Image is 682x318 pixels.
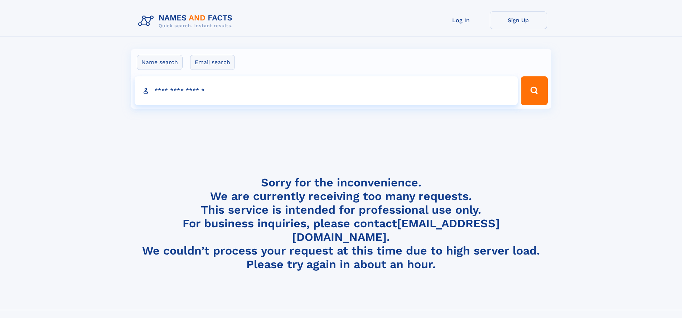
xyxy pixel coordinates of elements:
[135,176,547,271] h4: Sorry for the inconvenience. We are currently receiving too many requests. This service is intend...
[490,11,547,29] a: Sign Up
[521,76,547,105] button: Search Button
[190,55,235,70] label: Email search
[137,55,183,70] label: Name search
[292,217,500,244] a: [EMAIL_ADDRESS][DOMAIN_NAME]
[135,11,238,31] img: Logo Names and Facts
[432,11,490,29] a: Log In
[135,76,518,105] input: search input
